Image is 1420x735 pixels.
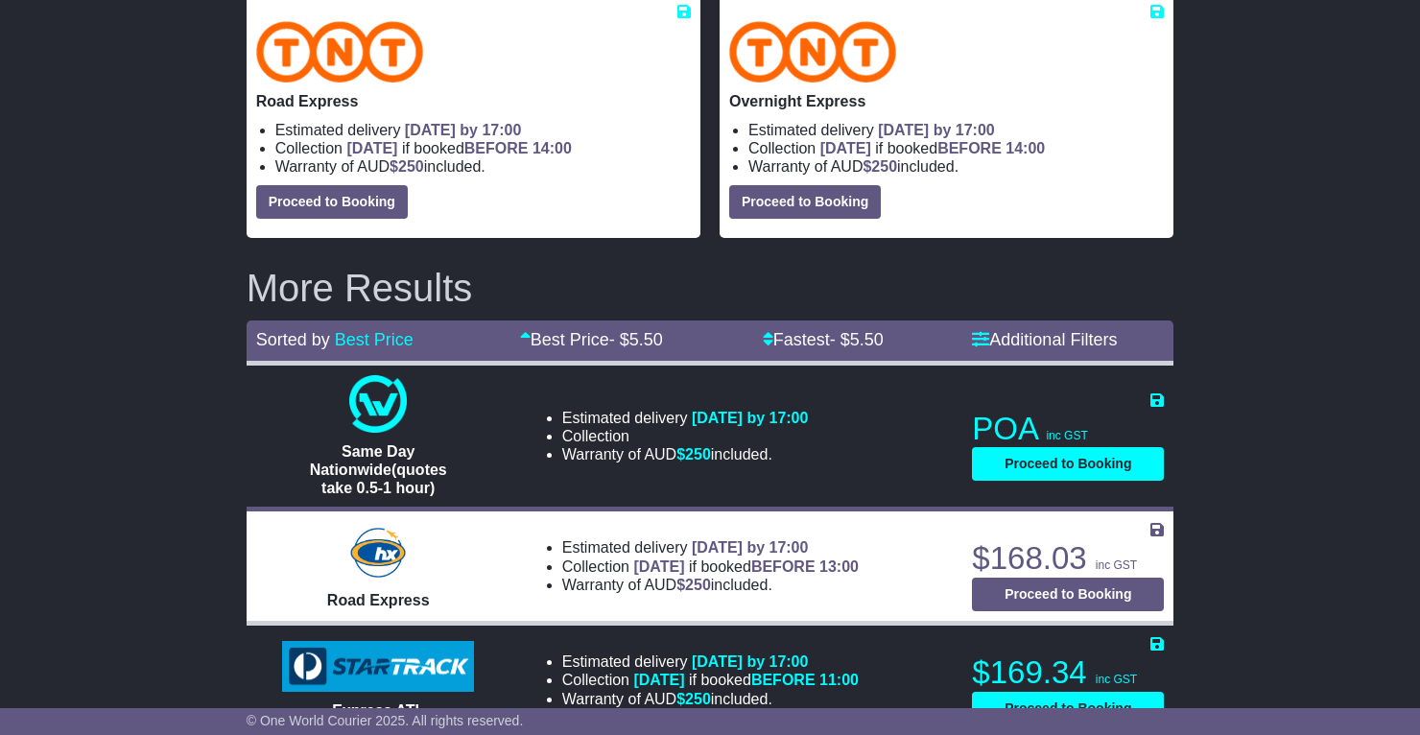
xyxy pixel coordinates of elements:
span: Sorted by [256,330,330,349]
img: TNT Domestic: Road Express [256,21,423,83]
a: Best Price- $5.50 [520,330,663,349]
span: $ [390,158,424,175]
a: Fastest- $5.50 [763,330,884,349]
button: Proceed to Booking [972,578,1164,611]
span: [DATE] by 17:00 [878,122,995,138]
li: Warranty of AUD included. [748,157,1164,176]
span: BEFORE [751,672,816,688]
span: inc GST [1046,429,1087,442]
span: if booked [820,140,1045,156]
span: if booked [633,558,858,575]
button: Proceed to Booking [972,692,1164,725]
span: 250 [685,446,711,462]
img: One World Courier: Same Day Nationwide(quotes take 0.5-1 hour) [349,375,407,433]
span: [DATE] [346,140,397,156]
span: BEFORE [937,140,1002,156]
span: 5.50 [850,330,884,349]
span: Express ATL [332,702,424,719]
span: if booked [346,140,571,156]
span: BEFORE [751,558,816,575]
p: Overnight Express [729,92,1164,110]
li: Collection [562,671,859,689]
span: Same Day Nationwide(quotes take 0.5-1 hour) [310,443,447,496]
span: if booked [633,672,858,688]
p: $168.03 [972,539,1164,578]
li: Warranty of AUD included. [562,576,859,594]
span: [DATE] by 17:00 [692,410,809,426]
span: 5.50 [629,330,663,349]
li: Estimated delivery [562,409,809,427]
span: - $ [830,330,884,349]
span: 250 [685,577,711,593]
span: [DATE] by 17:00 [692,653,809,670]
span: 250 [398,158,424,175]
span: [DATE] [633,558,684,575]
li: Collection [748,139,1164,157]
li: Estimated delivery [562,652,859,671]
span: [DATE] [633,672,684,688]
span: $ [676,691,711,707]
span: $ [676,446,711,462]
button: Proceed to Booking [729,185,881,219]
span: [DATE] by 17:00 [692,539,809,556]
li: Warranty of AUD included. [562,690,859,708]
span: [DATE] [820,140,871,156]
li: Estimated delivery [562,538,859,557]
span: BEFORE [464,140,529,156]
span: - $ [609,330,663,349]
p: POA [972,410,1164,448]
li: Estimated delivery [748,121,1164,139]
li: Warranty of AUD included. [275,157,691,176]
li: Collection [562,427,809,445]
img: Hunter Express: Road Express [346,524,410,581]
span: 14:00 [1006,140,1045,156]
span: 14:00 [532,140,572,156]
p: $169.34 [972,653,1164,692]
li: Estimated delivery [275,121,691,139]
span: 11:00 [819,672,859,688]
button: Proceed to Booking [256,185,408,219]
span: 250 [685,691,711,707]
a: Additional Filters [972,330,1117,349]
a: Best Price [335,330,414,349]
h2: More Results [247,267,1174,309]
span: $ [863,158,897,175]
button: Proceed to Booking [972,447,1164,481]
span: $ [676,577,711,593]
span: inc GST [1096,673,1137,686]
span: [DATE] by 17:00 [405,122,522,138]
span: 250 [871,158,897,175]
span: Road Express [327,592,430,608]
li: Collection [275,139,691,157]
span: inc GST [1096,558,1137,572]
img: TNT Domestic: Overnight Express [729,21,896,83]
li: Collection [562,557,859,576]
li: Warranty of AUD included. [562,445,809,463]
span: 13:00 [819,558,859,575]
p: Road Express [256,92,691,110]
img: StarTrack: Express ATL [282,641,474,693]
span: © One World Courier 2025. All rights reserved. [247,713,524,728]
